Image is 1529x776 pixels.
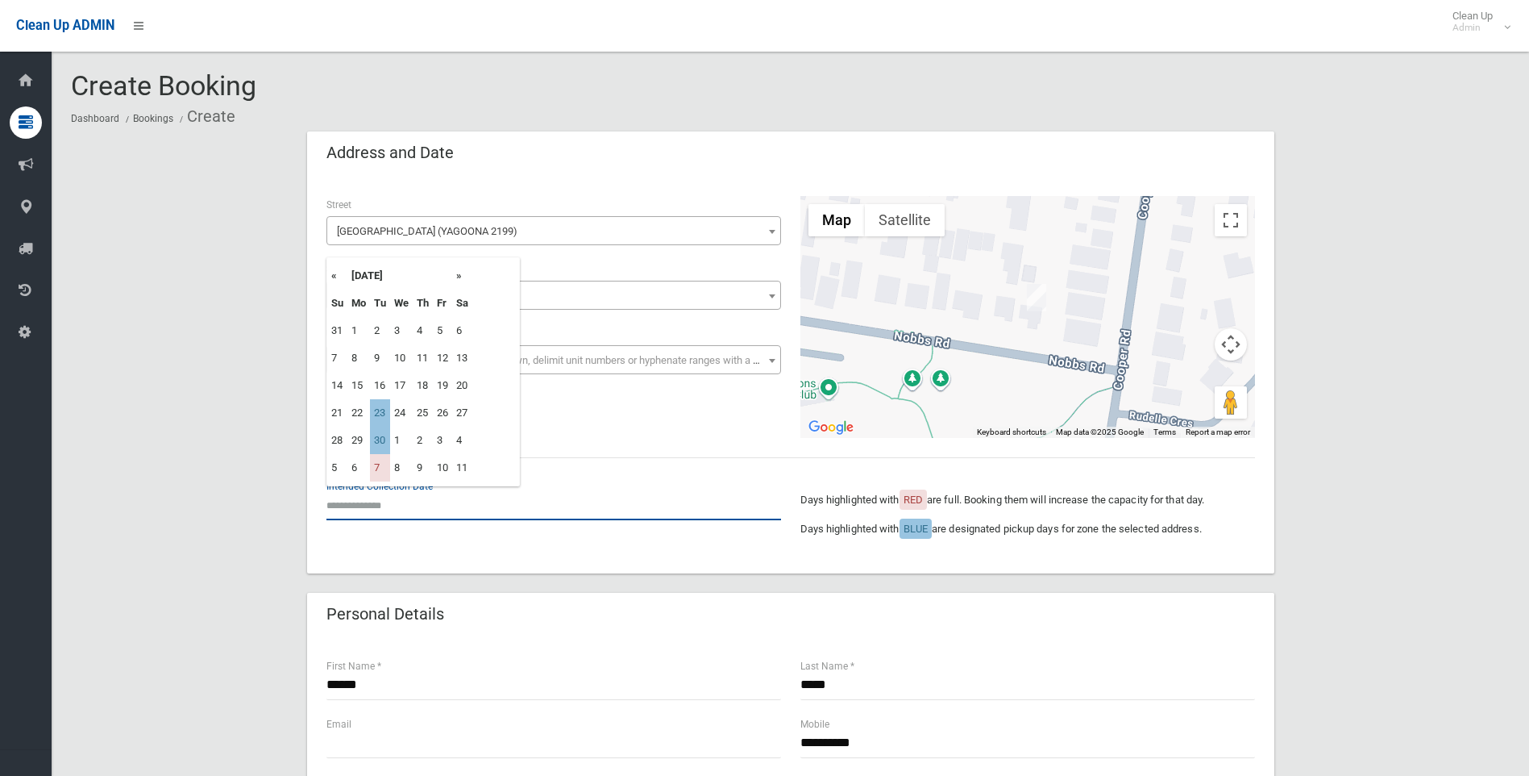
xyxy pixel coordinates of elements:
[413,372,433,399] td: 18
[370,290,390,317] th: Tu
[327,372,347,399] td: 14
[433,427,452,454] td: 3
[176,102,235,131] li: Create
[347,262,452,290] th: [DATE]
[865,204,945,236] button: Show satellite imagery
[370,372,390,399] td: 16
[433,290,452,317] th: Fr
[347,317,370,344] td: 1
[307,599,463,630] header: Personal Details
[133,113,173,124] a: Bookings
[327,344,347,372] td: 7
[804,417,858,438] a: Open this area in Google Maps (opens a new window)
[370,454,390,482] td: 7
[452,344,472,372] td: 13
[413,317,433,344] td: 4
[390,317,413,344] td: 3
[370,427,390,454] td: 30
[800,519,1255,539] p: Days highlighted with are designated pickup days for zone the selected address.
[977,427,1046,438] button: Keyboard shortcuts
[433,454,452,482] td: 10
[452,290,472,317] th: Sa
[413,454,433,482] td: 9
[413,427,433,454] td: 2
[390,344,413,372] td: 10
[327,399,347,427] td: 21
[452,399,472,427] td: 27
[370,344,390,372] td: 9
[1444,10,1509,34] span: Clean Up
[433,344,452,372] td: 12
[327,290,347,317] th: Su
[1452,22,1493,34] small: Admin
[433,399,452,427] td: 26
[1215,204,1247,236] button: Toggle fullscreen view
[330,285,777,307] span: 2A
[326,281,781,310] span: 2A
[452,427,472,454] td: 4
[452,454,472,482] td: 11
[326,216,781,245] span: Nobbs Road (YAGOONA 2199)
[804,417,858,438] img: Google
[1027,284,1046,311] div: 2A Nobbs Road, YAGOONA NSW 2199
[800,490,1255,510] p: Days highlighted with are full. Booking them will increase the capacity for that day.
[330,220,777,243] span: Nobbs Road (YAGOONA 2199)
[16,18,114,33] span: Clean Up ADMIN
[433,372,452,399] td: 19
[347,344,370,372] td: 8
[327,454,347,482] td: 5
[808,204,865,236] button: Show street map
[71,113,119,124] a: Dashboard
[452,372,472,399] td: 20
[307,137,473,169] header: Address and Date
[1056,428,1144,436] span: Map data ©2025 Google
[1215,328,1247,361] button: Map camera controls
[452,262,472,290] th: »
[370,317,390,344] td: 2
[347,427,370,454] td: 29
[390,454,413,482] td: 8
[347,290,370,317] th: Mo
[1215,386,1247,419] button: Drag Pegman onto the map to open Street View
[390,399,413,427] td: 24
[413,399,433,427] td: 25
[327,262,347,290] th: «
[1153,428,1176,436] a: Terms (opens in new tab)
[413,344,433,372] td: 11
[390,372,413,399] td: 17
[71,69,256,102] span: Create Booking
[327,317,347,344] td: 31
[390,427,413,454] td: 1
[390,290,413,317] th: We
[370,399,390,427] td: 23
[433,317,452,344] td: 5
[452,317,472,344] td: 6
[904,523,928,535] span: BLUE
[1186,428,1250,436] a: Report a map error
[337,354,787,366] span: Select the unit number from the dropdown, delimit unit numbers or hyphenate ranges with a comma
[904,494,923,506] span: RED
[327,427,347,454] td: 28
[347,399,370,427] td: 22
[413,290,433,317] th: Th
[347,454,370,482] td: 6
[347,372,370,399] td: 15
